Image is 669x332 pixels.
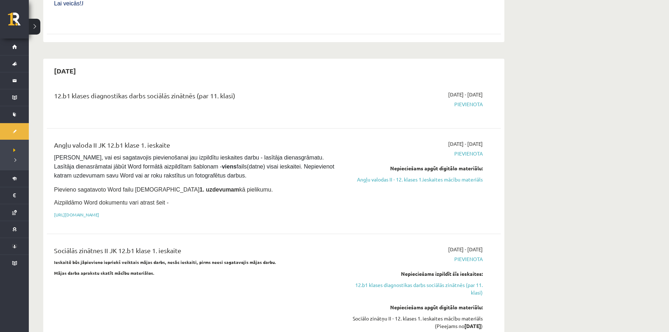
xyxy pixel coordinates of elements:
span: Aizpildāmo Word dokumentu vari atrast šeit - [54,199,169,206]
span: [PERSON_NAME], vai esi sagatavojis pievienošanai jau izpildītu ieskaites darbu - lasītāja dienasg... [54,154,336,179]
strong: [DATE] [464,323,481,329]
strong: Ieskaitē būs jāpievieno iepriekš veiktais mājas darbs, nesāc ieskaiti, pirms neesi sagatavojis mā... [54,259,276,265]
span: [DATE] - [DATE] [448,91,483,98]
span: Lai veicās! [54,0,81,6]
div: Sociālo zinātņu II - 12. klases 1. ieskaites mācību materiāls (Pieejams no ) [347,315,483,330]
h2: [DATE] [47,62,83,79]
a: [URL][DOMAIN_NAME] [54,212,99,217]
span: Pievienota [347,150,483,157]
strong: viens [222,163,237,170]
span: Pievienota [347,255,483,263]
div: Angļu valoda II JK 12.b1 klase 1. ieskaite [54,140,336,153]
span: Pievieno sagatavoto Word failu [DEMOGRAPHIC_DATA] kā pielikumu. [54,187,273,193]
span: [DATE] - [DATE] [448,140,483,148]
a: Angļu valodas II - 12. klases 1.ieskaites mācību materiāls [347,176,483,183]
span: [DATE] - [DATE] [448,246,483,253]
div: Nepieciešams apgūt digitālo materiālu: [347,165,483,172]
span: Pievienota [347,100,483,108]
a: 12.b1 klases diagnostikas darbs sociālās zinātnēs (par 11. klasi) [347,281,483,296]
a: Rīgas 1. Tālmācības vidusskola [8,13,29,31]
div: 12.b1 klases diagnostikas darbs sociālās zinātnēs (par 11. klasi) [54,91,336,104]
div: Sociālās zinātnes II JK 12.b1 klase 1. ieskaite [54,246,336,259]
strong: Mājas darba aprakstu skatīt mācību materiālos. [54,270,155,276]
div: Nepieciešams apgūt digitālo materiālu: [347,304,483,311]
strong: 1. uzdevumam [200,187,239,193]
div: Nepieciešams izpildīt šīs ieskaites: [347,270,483,278]
span: J [81,0,84,6]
